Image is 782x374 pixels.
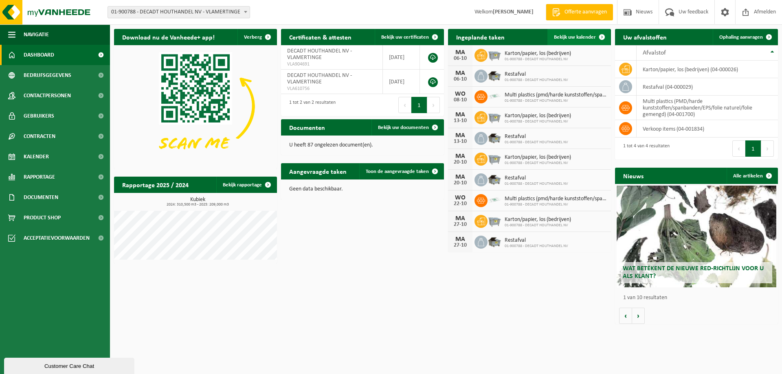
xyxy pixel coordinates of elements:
[488,234,501,248] img: WB-5000-GAL-GY-01
[488,68,501,82] img: WB-5000-GAL-GY-01
[505,223,571,228] span: 01-900788 - DECADT HOUTHANDEL NV
[719,35,763,40] span: Ophaling aanvragen
[24,106,54,126] span: Gebruikers
[383,70,420,94] td: [DATE]
[285,96,336,114] div: 1 tot 2 van 2 resultaten
[244,35,262,40] span: Verberg
[452,56,468,61] div: 06-10
[505,244,568,249] span: 01-900788 - DECADT HOUTHANDEL NV
[488,48,501,61] img: WB-2500-GAL-GY-01
[488,214,501,227] img: WB-2500-GAL-GY-01
[619,140,670,157] div: 1 tot 4 van 4 resultaten
[359,163,443,179] a: Toon de aangevraagde taken
[452,49,468,56] div: MA
[398,97,411,113] button: Previous
[505,175,568,182] span: Restafval
[216,177,276,193] a: Bekijk rapportage
[452,118,468,124] div: 13-10
[488,172,501,186] img: WB-5000-GAL-GY-01
[371,119,443,136] a: Bekijk uw documenten
[727,168,777,184] a: Alle artikelen
[505,98,607,103] span: 01-900788 - DECADT HOUTHANDEL NV
[452,174,468,180] div: MA
[452,243,468,248] div: 27-10
[488,193,501,207] img: LP-SK-00500-LPE-16
[505,140,568,145] span: 01-900788 - DECADT HOUTHANDEL NV
[505,78,568,83] span: 01-900788 - DECADT HOUTHANDEL NV
[637,61,778,78] td: karton/papier, los (bedrijven) (04-000026)
[505,71,568,78] span: Restafval
[366,169,429,174] span: Toon de aangevraagde taken
[619,308,632,324] button: Vorige
[452,153,468,160] div: MA
[108,6,250,18] span: 01-900788 - DECADT HOUTHANDEL NV - VLAMERTINGE
[452,91,468,97] div: WO
[452,195,468,201] div: WO
[643,50,666,56] span: Afvalstof
[623,265,764,280] span: Wat betekent de nieuwe RED-richtlijn voor u als klant?
[505,92,607,98] span: Multi plastics (pmd/harde kunststoffen/spanbanden/eps/folie naturel/folie gemeng...
[615,29,675,45] h2: Uw afvalstoffen
[452,180,468,186] div: 20-10
[24,167,55,187] span: Rapportage
[547,29,610,45] a: Bekijk uw kalender
[732,140,745,157] button: Previous
[4,356,136,374] iframe: chat widget
[713,29,777,45] a: Ophaling aanvragen
[615,168,652,184] h2: Nieuws
[505,217,571,223] span: Karton/papier, los (bedrijven)
[637,120,778,138] td: verkoop items (04-001834)
[452,139,468,144] div: 13-10
[287,85,376,92] span: VLA610756
[24,85,71,106] span: Contactpersonen
[281,119,333,135] h2: Documenten
[24,45,54,65] span: Dashboard
[452,132,468,139] div: MA
[448,29,513,45] h2: Ingeplande taken
[493,9,534,15] strong: [PERSON_NAME]
[24,187,58,208] span: Documenten
[24,147,49,167] span: Kalender
[281,29,360,45] h2: Certificaten & attesten
[383,45,420,70] td: [DATE]
[488,110,501,124] img: WB-2500-GAL-GY-01
[452,112,468,118] div: MA
[452,97,468,103] div: 08-10
[623,295,774,301] p: 1 van 10 resultaten
[24,228,90,248] span: Acceptatievoorwaarden
[554,35,596,40] span: Bekijk uw kalender
[427,97,440,113] button: Next
[505,119,571,124] span: 01-900788 - DECADT HOUTHANDEL NV
[488,151,501,165] img: WB-2500-GAL-GY-01
[287,72,352,85] span: DECADT HOUTHANDEL NV - VLAMERTINGE
[452,236,468,243] div: MA
[546,4,613,20] a: Offerte aanvragen
[505,237,568,244] span: Restafval
[452,201,468,207] div: 22-10
[281,163,355,179] h2: Aangevraagde taken
[617,186,776,287] a: Wat betekent de nieuwe RED-richtlijn voor u als klant?
[452,215,468,222] div: MA
[114,45,277,167] img: Download de VHEPlus App
[118,197,277,207] h3: Kubiek
[745,140,761,157] button: 1
[118,203,277,207] span: 2024: 310,500 m3 - 2025: 209,000 m3
[505,202,607,207] span: 01-900788 - DECADT HOUTHANDEL NV
[505,182,568,186] span: 01-900788 - DECADT HOUTHANDEL NV
[452,160,468,165] div: 20-10
[289,142,436,148] p: U heeft 87 ongelezen document(en).
[637,96,778,120] td: multi plastics (PMD/harde kunststoffen/spanbanden/EPS/folie naturel/folie gemengd) (04-001700)
[287,48,352,61] span: DECADT HOUTHANDEL NV - VLAMERTINGE
[108,7,250,18] span: 01-900788 - DECADT HOUTHANDEL NV - VLAMERTINGE
[637,78,778,96] td: restafval (04-000029)
[505,50,571,57] span: Karton/papier, los (bedrijven)
[505,154,571,161] span: Karton/papier, los (bedrijven)
[411,97,427,113] button: 1
[287,61,376,68] span: VLA904691
[24,126,55,147] span: Contracten
[505,57,571,62] span: 01-900788 - DECADT HOUTHANDEL NV
[381,35,429,40] span: Bekijk uw certificaten
[562,8,609,16] span: Offerte aanvragen
[375,29,443,45] a: Bekijk uw certificaten
[378,125,429,130] span: Bekijk uw documenten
